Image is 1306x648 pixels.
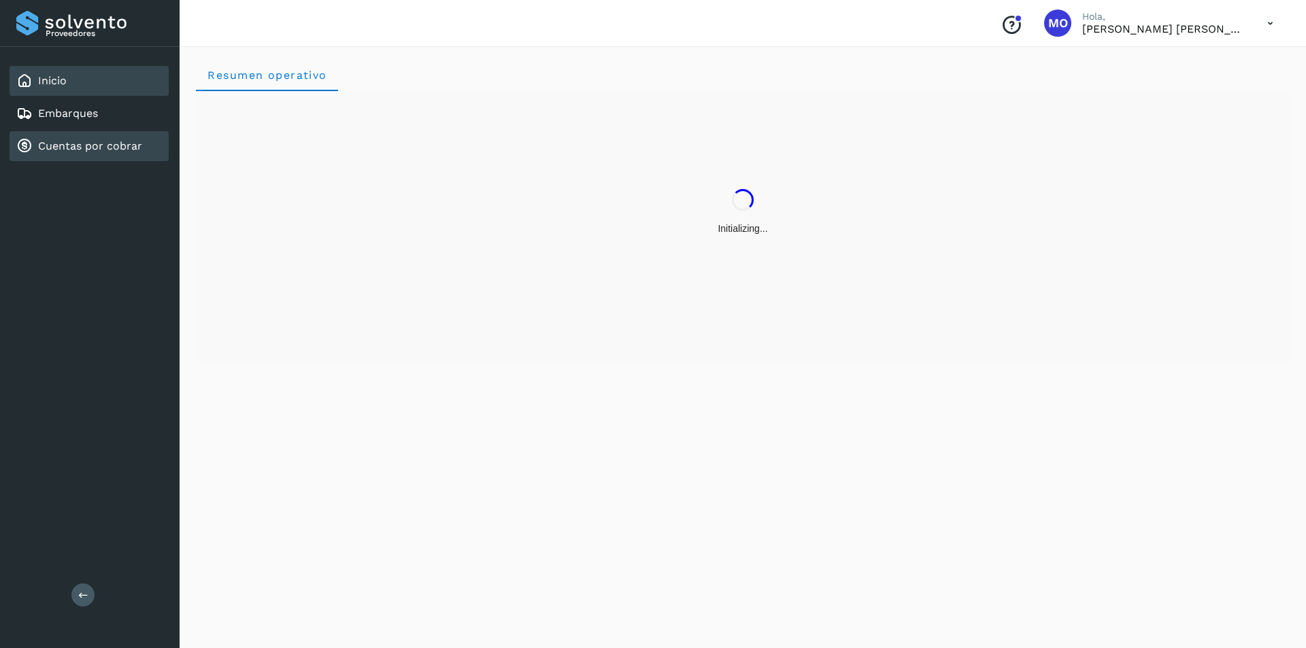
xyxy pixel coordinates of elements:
[207,69,327,82] span: Resumen operativo
[10,99,169,129] div: Embarques
[38,107,98,120] a: Embarques
[38,74,67,87] a: Inicio
[10,131,169,161] div: Cuentas por cobrar
[38,139,142,152] a: Cuentas por cobrar
[1082,11,1245,22] p: Hola,
[1082,22,1245,35] p: Macaria Olvera Camarillo
[10,66,169,96] div: Inicio
[46,29,163,38] p: Proveedores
